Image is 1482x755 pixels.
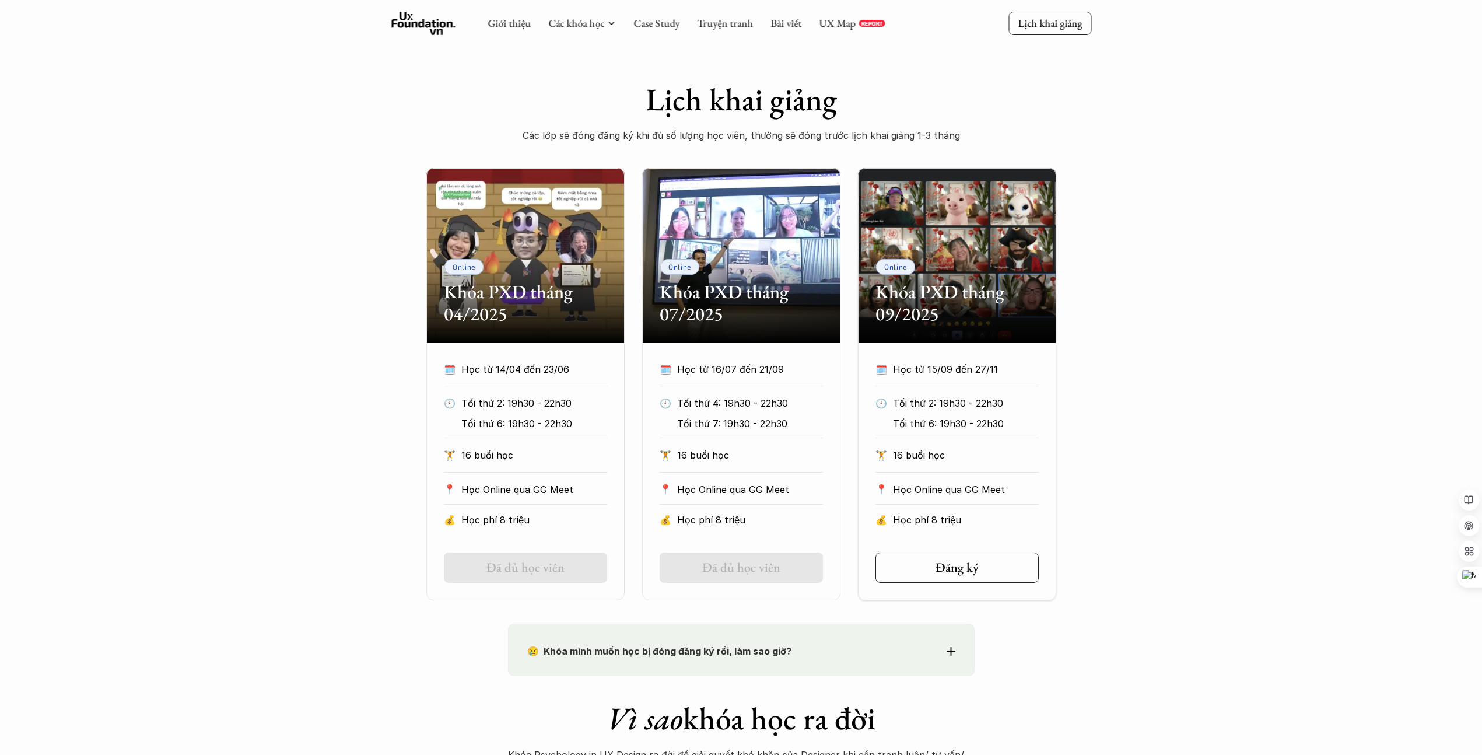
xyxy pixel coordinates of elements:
a: Đăng ký [875,553,1039,583]
h5: Đăng ký [936,560,979,575]
p: Học từ 16/07 đến 21/09 [677,361,823,378]
p: Học phí 8 triệu [893,511,1039,529]
p: 💰 [875,511,887,529]
p: 💰 [444,511,456,529]
p: Tối thứ 7: 19h30 - 22h30 [677,415,840,432]
p: 🕙 [875,394,887,412]
p: Học phí 8 triệu [461,511,607,529]
p: 16 buổi học [893,446,1039,464]
p: 📍 [444,484,456,495]
p: 🕙 [444,394,456,412]
p: 🗓️ [875,361,887,378]
p: Học từ 14/04 đến 23/06 [461,361,607,378]
h5: Đã đủ học viên [486,560,565,575]
a: Giới thiệu [488,16,531,30]
p: Học phí 8 triệu [677,511,823,529]
h1: khóa học ra đời [508,700,975,737]
p: 🗓️ [444,361,456,378]
a: Case Study [633,16,679,30]
p: Tối thứ 4: 19h30 - 22h30 [677,394,840,412]
p: 16 buổi học [461,446,607,464]
p: 🏋️ [660,446,671,464]
p: Học từ 15/09 đến 27/11 [893,361,1039,378]
p: Lịch khai giảng [1018,16,1082,30]
a: Truyện tranh [697,16,753,30]
h2: Khóa PXD tháng 04/2025 [444,281,607,326]
p: 🏋️ [875,446,887,464]
p: 16 buổi học [677,446,823,464]
p: Tối thứ 6: 19h30 - 22h30 [893,415,1056,432]
p: 📍 [875,484,887,495]
p: REPORT [861,20,882,27]
a: Bài viết [770,16,801,30]
p: Online [884,263,907,271]
h2: Khóa PXD tháng 09/2025 [875,281,1039,326]
strong: 😢 Khóa mình muốn học bị đóng đăng ký rồi, làm sao giờ? [527,645,791,657]
p: Online [453,263,475,271]
a: Các khóa học [548,16,604,30]
p: Tối thứ 2: 19h30 - 22h30 [893,394,1056,412]
p: Học Online qua GG Meet [677,481,823,498]
p: 🗓️ [660,361,671,378]
a: Lịch khai giảng [1008,12,1091,34]
p: Online [668,263,691,271]
p: Học Online qua GG Meet [461,481,607,498]
p: 🏋️ [444,446,456,464]
p: Các lớp sẽ đóng đăng ký khi đủ số lượng học viên, thường sẽ đóng trước lịch khai giảng 1-3 tháng [508,127,975,144]
em: Vì sao [607,698,683,739]
h2: Khóa PXD tháng 07/2025 [660,281,823,326]
p: 📍 [660,484,671,495]
p: Tối thứ 6: 19h30 - 22h30 [461,415,624,432]
p: 💰 [660,511,671,529]
p: 🕙 [660,394,671,412]
p: Tối thứ 2: 19h30 - 22h30 [461,394,624,412]
a: UX Map [819,16,856,30]
p: Học Online qua GG Meet [893,481,1039,498]
h5: Đã đủ học viên [702,560,780,575]
h1: Lịch khai giảng [508,81,975,118]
